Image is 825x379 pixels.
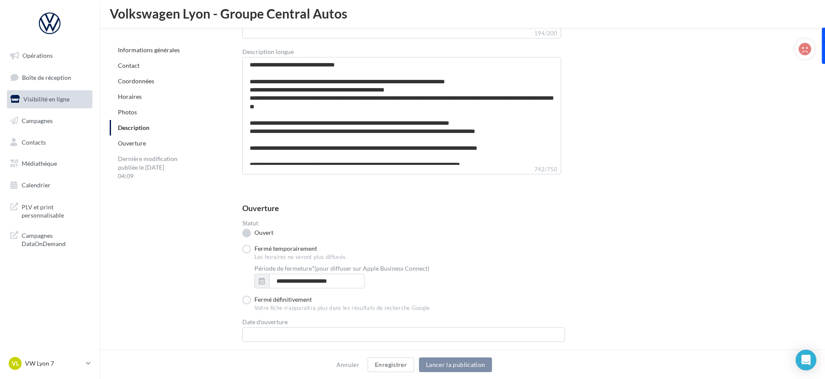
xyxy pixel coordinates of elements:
a: Visibilité en ligne [5,90,94,108]
div: Votre fiche n'apparaîtra plus dans les résultats de recherche Google [254,304,565,312]
div: Open Intercom Messenger [796,350,816,370]
label: Date d'ouverture [242,319,565,325]
label: Fermé temporairement [242,245,317,253]
a: PLV et print personnalisable [5,198,94,223]
div: Ouverture [242,204,279,212]
a: Ouverture [118,139,146,147]
span: Calendrier [22,181,51,189]
label: Description longue [242,49,294,55]
span: Visibilité en ligne [23,95,70,103]
a: Campagnes DataOnDemand [5,226,94,252]
label: Période de fermeture (pour diffuser sur Apple Business Connect) [254,265,565,272]
span: Opérations [22,52,53,59]
label: 194/200 [242,29,561,38]
div: Les horaires ne seront plus diffusés [254,253,565,261]
button: Lancer la publication [419,357,492,372]
a: Photos [118,108,137,116]
div: Dernière modification publiée le [DATE] 04:09 [110,151,187,184]
a: Informations générales [118,46,180,54]
a: Boîte de réception [5,68,94,87]
a: Médiathèque [5,155,94,173]
label: Statut [242,220,565,226]
a: Campagnes [5,112,94,130]
a: Contact [118,62,140,69]
span: VL [12,359,19,368]
a: Coordonnées [118,77,154,85]
span: Médiathèque [22,160,57,167]
a: Description [118,124,149,131]
button: Enregistrer [368,357,414,372]
a: Opérations [5,47,94,65]
span: Contacts [22,138,46,145]
a: VL VW Lyon 7 [7,355,92,372]
p: VW Lyon 7 [25,359,82,368]
label: Ouvert [242,229,273,237]
span: Campagnes [22,117,53,124]
label: Fermé définitivement [242,296,312,304]
span: Volkswagen Lyon - Groupe Central Autos [110,7,347,20]
a: Contacts [5,133,94,152]
label: 742/750 [242,165,561,174]
a: Horaires [118,93,142,100]
a: Calendrier [5,176,94,194]
span: PLV et print personnalisable [22,201,89,220]
button: Annuler [333,360,363,370]
span: Campagnes DataOnDemand [22,230,89,248]
span: Boîte de réception [22,73,71,81]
